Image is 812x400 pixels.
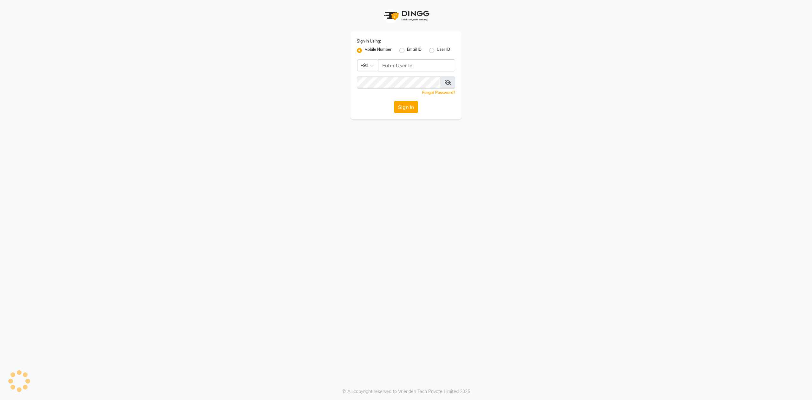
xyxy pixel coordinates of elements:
input: Username [378,59,455,71]
label: User ID [437,47,450,54]
img: logo1.svg [381,6,431,25]
label: Email ID [407,47,422,54]
input: Username [357,77,441,89]
label: Mobile Number [364,47,392,54]
a: Forgot Password? [422,90,455,95]
button: Sign In [394,101,418,113]
label: Sign In Using: [357,38,381,44]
